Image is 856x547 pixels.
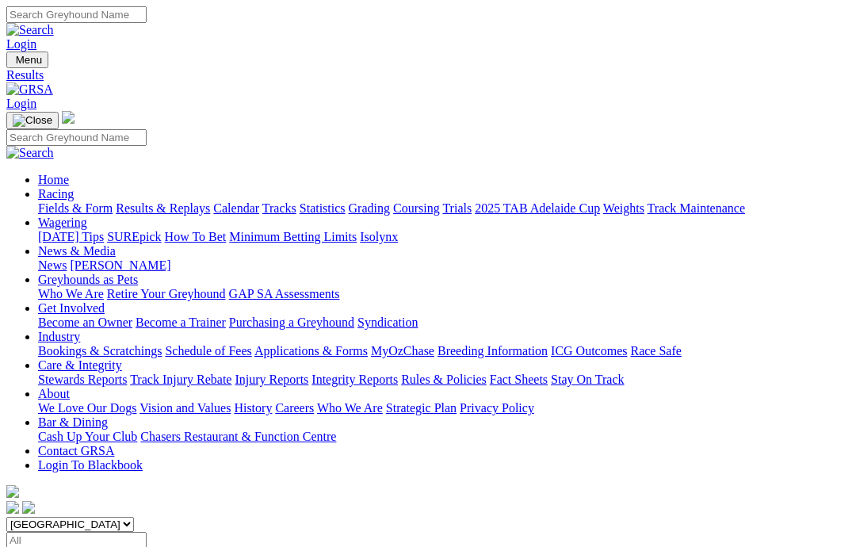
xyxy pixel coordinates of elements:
[551,344,627,358] a: ICG Outcomes
[393,201,440,215] a: Coursing
[38,444,114,457] a: Contact GRSA
[401,373,487,386] a: Rules & Policies
[38,430,850,444] div: Bar & Dining
[38,458,143,472] a: Login To Blackbook
[603,201,644,215] a: Weights
[6,146,54,160] img: Search
[6,82,53,97] img: GRSA
[234,401,272,415] a: History
[6,485,19,498] img: logo-grsa-white.png
[107,230,161,243] a: SUREpick
[165,230,227,243] a: How To Bet
[6,68,850,82] a: Results
[386,401,457,415] a: Strategic Plan
[38,230,850,244] div: Wagering
[70,258,170,272] a: [PERSON_NAME]
[38,258,67,272] a: News
[38,373,850,387] div: Care & Integrity
[130,373,231,386] a: Track Injury Rebate
[38,258,850,273] div: News & Media
[38,201,113,215] a: Fields & Form
[38,273,138,286] a: Greyhounds as Pets
[648,201,745,215] a: Track Maintenance
[6,501,19,514] img: facebook.svg
[229,316,354,329] a: Purchasing a Greyhound
[38,344,162,358] a: Bookings & Scratchings
[38,173,69,186] a: Home
[6,23,54,37] img: Search
[38,287,850,301] div: Greyhounds as Pets
[6,6,147,23] input: Search
[371,344,434,358] a: MyOzChase
[490,373,548,386] a: Fact Sheets
[235,373,308,386] a: Injury Reports
[300,201,346,215] a: Statistics
[360,230,398,243] a: Isolynx
[38,344,850,358] div: Industry
[38,230,104,243] a: [DATE] Tips
[275,401,314,415] a: Careers
[38,244,116,258] a: News & Media
[311,373,398,386] a: Integrity Reports
[136,316,226,329] a: Become a Trainer
[438,344,548,358] a: Breeding Information
[254,344,368,358] a: Applications & Forms
[38,401,136,415] a: We Love Our Dogs
[38,287,104,300] a: Who We Are
[13,114,52,127] img: Close
[38,401,850,415] div: About
[6,129,147,146] input: Search
[6,37,36,51] a: Login
[357,316,418,329] a: Syndication
[62,111,75,124] img: logo-grsa-white.png
[38,358,122,372] a: Care & Integrity
[16,54,42,66] span: Menu
[6,52,48,68] button: Toggle navigation
[38,330,80,343] a: Industry
[229,230,357,243] a: Minimum Betting Limits
[139,401,231,415] a: Vision and Values
[38,373,127,386] a: Stewards Reports
[442,201,472,215] a: Trials
[38,301,105,315] a: Get Involved
[140,430,336,443] a: Chasers Restaurant & Function Centre
[6,97,36,110] a: Login
[317,401,383,415] a: Who We Are
[229,287,340,300] a: GAP SA Assessments
[38,387,70,400] a: About
[551,373,624,386] a: Stay On Track
[38,316,132,329] a: Become an Owner
[460,401,534,415] a: Privacy Policy
[630,344,681,358] a: Race Safe
[38,201,850,216] div: Racing
[475,201,600,215] a: 2025 TAB Adelaide Cup
[38,187,74,201] a: Racing
[38,216,87,229] a: Wagering
[349,201,390,215] a: Grading
[213,201,259,215] a: Calendar
[38,316,850,330] div: Get Involved
[38,415,108,429] a: Bar & Dining
[165,344,251,358] a: Schedule of Fees
[38,430,137,443] a: Cash Up Your Club
[22,501,35,514] img: twitter.svg
[6,112,59,129] button: Toggle navigation
[116,201,210,215] a: Results & Replays
[262,201,296,215] a: Tracks
[107,287,226,300] a: Retire Your Greyhound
